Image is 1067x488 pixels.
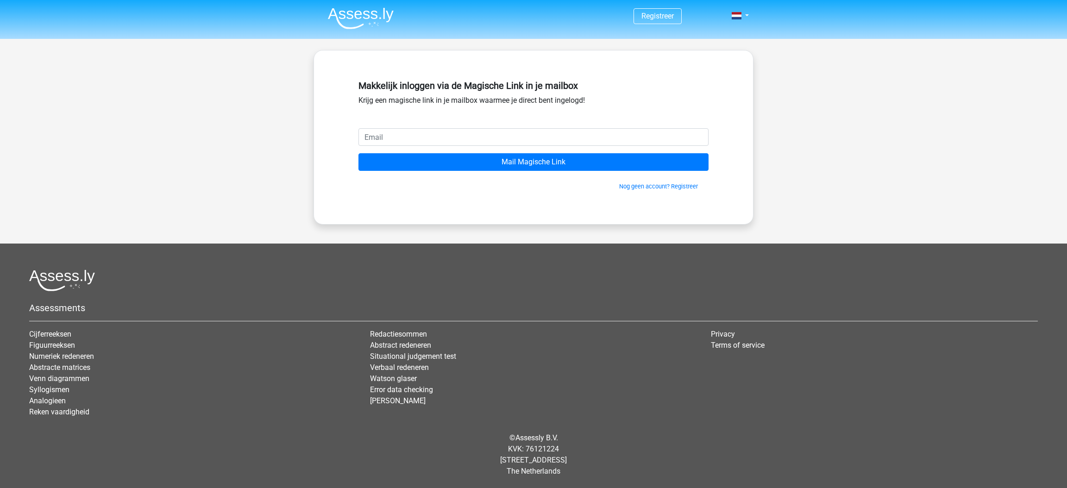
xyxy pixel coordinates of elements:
[29,374,89,383] a: Venn diagrammen
[358,76,709,128] div: Krijg een magische link in je mailbox waarmee je direct bent ingelogd!
[29,407,89,416] a: Reken vaardigheid
[358,153,709,171] input: Mail Magische Link
[619,183,698,190] a: Nog geen account? Registreer
[370,352,456,361] a: Situational judgement test
[29,396,66,405] a: Analogieen
[515,433,558,442] a: Assessly B.V.
[29,330,71,338] a: Cijferreeksen
[29,341,75,350] a: Figuurreeksen
[29,269,95,291] img: Assessly logo
[370,385,433,394] a: Error data checking
[29,363,90,372] a: Abstracte matrices
[22,425,1045,484] div: © KVK: 76121224 [STREET_ADDRESS] The Netherlands
[370,374,417,383] a: Watson glaser
[370,341,431,350] a: Abstract redeneren
[29,302,1038,313] h5: Assessments
[711,341,765,350] a: Terms of service
[370,363,429,372] a: Verbaal redeneren
[711,330,735,338] a: Privacy
[370,330,427,338] a: Redactiesommen
[328,7,394,29] img: Assessly
[29,352,94,361] a: Numeriek redeneren
[370,396,426,405] a: [PERSON_NAME]
[29,385,69,394] a: Syllogismen
[358,80,709,91] h5: Makkelijk inloggen via de Magische Link in je mailbox
[641,12,674,20] a: Registreer
[358,128,709,146] input: Email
